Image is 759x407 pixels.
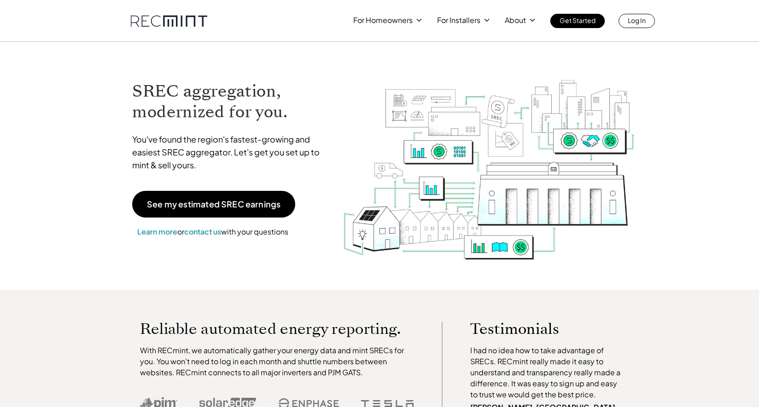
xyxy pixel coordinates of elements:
[550,14,605,28] a: Get Started
[132,226,293,238] p: or with your questions
[140,322,415,336] p: Reliable automated energy reporting.
[137,227,177,236] a: Learn more
[560,14,596,27] p: Get Started
[619,14,655,28] a: Log In
[628,14,646,27] p: Log In
[140,345,415,378] p: With RECmint, we automatically gather your energy data and mint SRECs for you. You won't need to ...
[505,14,526,27] p: About
[132,191,295,218] a: See my estimated SREC earnings
[470,322,607,336] p: Testimonials
[437,14,480,27] p: For Installers
[184,227,221,236] a: contact us
[342,56,636,262] img: RECmint value cycle
[470,345,625,400] p: I had no idea how to take advantage of SRECs. RECmint really made it easy to understand and trans...
[132,133,328,172] p: You've found the region's fastest-growing and easiest SREC aggregator. Let's get you set up to mi...
[132,81,328,122] h1: SREC aggregation, modernized for you.
[353,14,413,27] p: For Homeowners
[147,200,280,208] p: See my estimated SREC earnings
